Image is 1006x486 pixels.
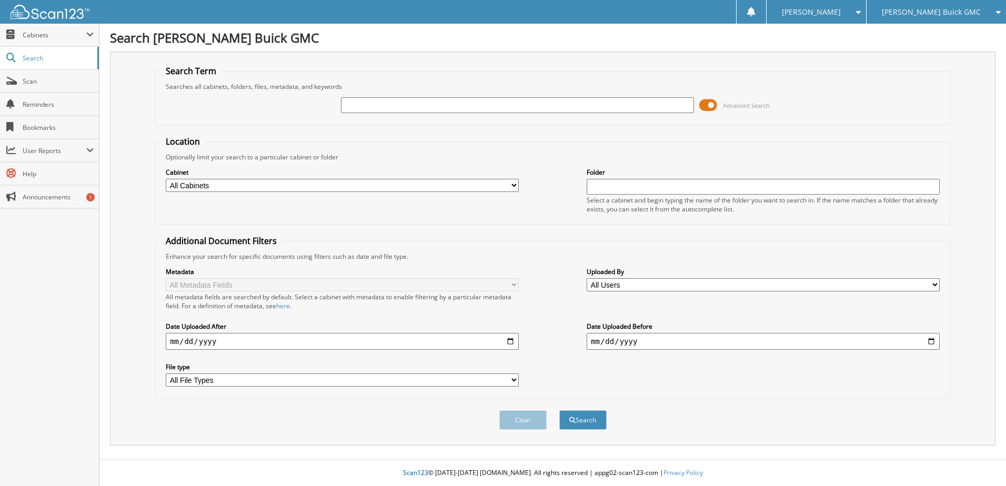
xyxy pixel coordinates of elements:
[782,9,841,15] span: [PERSON_NAME]
[587,196,940,214] div: Select a cabinet and begin typing the name of the folder you want to search in. If the name match...
[403,468,428,477] span: Scan123
[110,29,995,46] h1: Search [PERSON_NAME] Buick GMC
[160,235,282,247] legend: Additional Document Filters
[23,123,94,132] span: Bookmarks
[160,153,945,161] div: Optionally limit your search to a particular cabinet or folder
[663,468,703,477] a: Privacy Policy
[166,292,519,310] div: All metadata fields are searched by default. Select a cabinet with metadata to enable filtering b...
[559,410,607,430] button: Search
[23,193,94,201] span: Announcements
[276,301,290,310] a: here
[23,100,94,109] span: Reminders
[23,77,94,86] span: Scan
[166,322,519,331] label: Date Uploaded After
[23,146,86,155] span: User Reports
[160,82,945,91] div: Searches all cabinets, folders, files, metadata, and keywords
[23,54,92,63] span: Search
[166,333,519,350] input: start
[723,102,770,109] span: Advanced Search
[23,169,94,178] span: Help
[587,333,940,350] input: end
[587,267,940,276] label: Uploaded By
[11,5,89,19] img: scan123-logo-white.svg
[587,168,940,177] label: Folder
[86,193,95,201] div: 1
[499,410,547,430] button: Clear
[166,362,519,371] label: File type
[160,136,205,147] legend: Location
[160,65,222,77] legend: Search Term
[160,252,945,261] div: Enhance your search for specific documents using filters such as date and file type.
[166,168,519,177] label: Cabinet
[23,31,86,39] span: Cabinets
[587,322,940,331] label: Date Uploaded Before
[882,9,981,15] span: [PERSON_NAME] Buick GMC
[166,267,519,276] label: Metadata
[99,460,1006,486] div: © [DATE]-[DATE] [DOMAIN_NAME]. All rights reserved | appg02-scan123-com |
